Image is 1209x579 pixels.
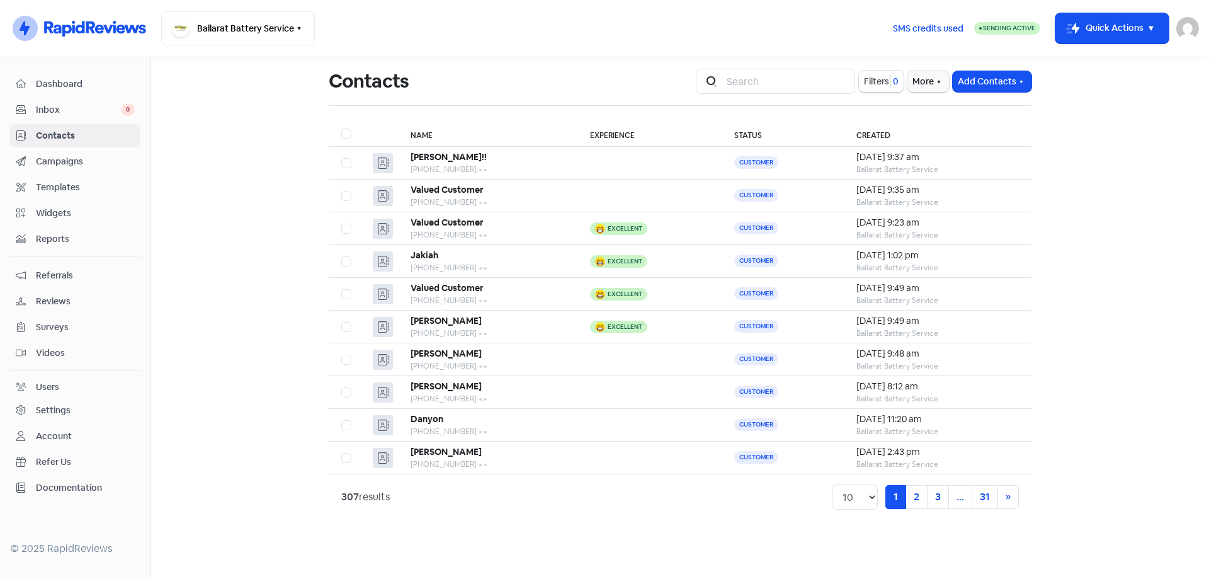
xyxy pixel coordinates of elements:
[856,426,1019,437] div: Ballarat Battery Service
[411,381,482,392] b: [PERSON_NAME]
[856,229,1019,241] div: Ballarat Battery Service
[36,404,71,417] div: Settings
[856,393,1019,404] div: Ballarat Battery Service
[844,121,1031,147] th: Created
[856,197,1019,208] div: Ballarat Battery Service
[36,232,135,246] span: Reports
[411,184,484,195] b: Valued Customer
[10,264,140,287] a: Referrals
[890,75,899,88] span: 0
[10,72,140,96] a: Dashboard
[734,189,778,202] span: Customer
[36,129,135,142] span: Contacts
[411,459,564,470] div: [PHONE_NUMBER] <>
[10,176,140,199] a: Templates
[36,155,135,168] span: Campaigns
[856,380,1019,393] div: [DATE] 8:12 am
[10,375,140,399] a: Users
[411,446,482,457] b: [PERSON_NAME]
[856,282,1019,295] div: [DATE] 9:49 am
[722,121,843,147] th: Status
[411,151,487,163] b: [PERSON_NAME]!!
[36,381,59,394] div: Users
[905,485,928,509] a: 2
[36,347,135,360] span: Videos
[36,481,135,495] span: Documentation
[1055,13,1169,43] button: Quick Actions
[411,348,482,359] b: [PERSON_NAME]
[411,164,564,175] div: [PHONE_NUMBER] <>
[411,262,564,273] div: [PHONE_NUMBER] <>
[577,121,722,147] th: Experience
[608,324,642,330] div: Excellent
[974,21,1040,36] a: Sending Active
[10,202,140,225] a: Widgets
[411,295,564,306] div: [PHONE_NUMBER] <>
[734,386,778,398] span: Customer
[36,103,121,117] span: Inbox
[10,150,140,173] a: Campaigns
[341,490,359,503] strong: 307
[411,229,564,241] div: [PHONE_NUMBER] <>
[893,22,963,35] span: SMS credits used
[10,476,140,500] a: Documentation
[856,445,1019,459] div: [DATE] 2:43 pm
[734,320,778,333] span: Customer
[997,485,1019,509] a: Next
[856,347,1019,360] div: [DATE] 9:48 am
[856,314,1019,328] div: [DATE] 9:49 am
[864,75,889,88] span: Filters
[411,217,484,228] b: Valued Customer
[1176,17,1199,40] img: User
[411,282,484,294] b: Valued Customer
[856,459,1019,470] div: Ballarat Battery Service
[882,21,974,34] a: SMS credits used
[856,262,1019,273] div: Ballarat Battery Service
[10,290,140,313] a: Reviews
[10,450,140,474] a: Refer Us
[734,353,778,365] span: Customer
[856,413,1019,426] div: [DATE] 11:20 am
[411,393,564,404] div: [PHONE_NUMBER] <>
[856,216,1019,229] div: [DATE] 9:23 am
[161,11,315,45] button: Ballarat Battery Service
[10,98,140,122] a: Inbox 0
[856,249,1019,262] div: [DATE] 1:02 pm
[719,69,855,94] input: Search
[398,121,577,147] th: Name
[411,197,564,208] div: [PHONE_NUMBER] <>
[856,295,1019,306] div: Ballarat Battery Service
[608,226,642,232] div: Excellent
[972,485,998,509] a: 31
[36,430,72,443] div: Account
[10,425,140,448] a: Account
[10,124,140,147] a: Contacts
[734,451,778,464] span: Customer
[734,287,778,300] span: Customer
[953,71,1031,92] button: Add Contacts
[341,490,390,505] div: results
[411,426,564,437] div: [PHONE_NUMBER] <>
[927,485,949,509] a: 3
[411,328,564,339] div: [PHONE_NUMBER] <>
[36,456,135,469] span: Refer Us
[36,321,135,334] span: Surveys
[983,24,1035,32] span: Sending Active
[734,156,778,169] span: Customer
[36,77,135,91] span: Dashboard
[948,485,972,509] a: ...
[10,227,140,251] a: Reports
[411,315,482,326] b: [PERSON_NAME]
[1006,490,1011,503] span: »
[859,71,904,92] button: Filters0
[907,71,949,92] button: More
[856,151,1019,164] div: [DATE] 9:37 am
[856,360,1019,372] div: Ballarat Battery Service
[121,103,135,116] span: 0
[10,316,140,339] a: Surveys
[10,399,140,422] a: Settings
[10,541,140,556] div: © 2025 RapidReviews
[856,164,1019,175] div: Ballarat Battery Service
[734,418,778,431] span: Customer
[411,249,438,261] b: Jakiah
